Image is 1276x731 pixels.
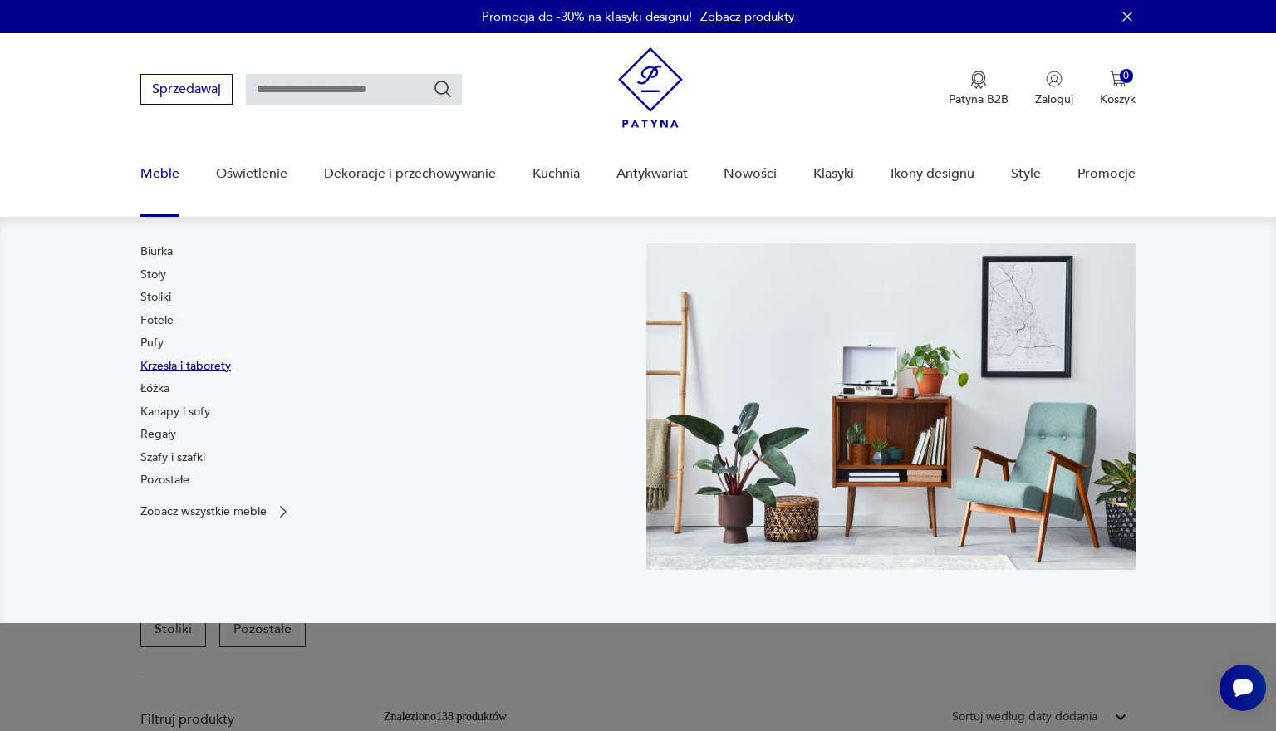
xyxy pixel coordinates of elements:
[1120,69,1134,83] div: 0
[724,142,777,206] a: Nowości
[1110,71,1126,87] img: Ikona koszyka
[949,71,1009,107] a: Ikona medaluPatyna B2B
[140,358,231,375] a: Krzesła i taborety
[1100,91,1136,107] p: Koszyk
[1100,71,1136,107] button: 0Koszyk
[140,503,292,520] a: Zobacz wszystkie meble
[140,312,174,329] a: Fotele
[324,142,496,206] a: Dekoracje i przechowywanie
[140,426,176,443] a: Regały
[949,91,1009,107] p: Patyna B2B
[140,335,164,351] a: Pufy
[216,142,287,206] a: Oświetlenie
[140,404,210,420] a: Kanapy i sofy
[140,289,171,306] a: Stoliki
[616,142,688,206] a: Antykwariat
[618,47,683,128] img: Patyna - sklep z meblami i dekoracjami vintage
[813,142,854,206] a: Klasyki
[140,506,267,517] p: Zobacz wszystkie meble
[433,79,453,99] button: Szukaj
[949,71,1009,107] button: Patyna B2B
[532,142,580,206] a: Kuchnia
[700,8,794,25] a: Zobacz produkty
[1035,71,1073,107] button: Zaloguj
[1011,142,1041,206] a: Style
[1220,665,1266,711] iframe: Smartsupp widget button
[1077,142,1136,206] a: Promocje
[140,85,233,96] a: Sprzedawaj
[140,243,173,260] a: Biurka
[646,243,1136,570] img: 969d9116629659dbb0bd4e745da535dc.jpg
[140,142,179,206] a: Meble
[1035,91,1073,107] p: Zaloguj
[1046,71,1063,87] img: Ikonka użytkownika
[891,142,974,206] a: Ikony designu
[140,472,189,488] a: Pozostałe
[140,267,166,283] a: Stoły
[140,380,169,397] a: Łóżka
[140,74,233,105] button: Sprzedawaj
[482,8,692,25] p: Promocja do -30% na klasyki designu!
[970,71,987,89] img: Ikona medalu
[140,449,205,466] a: Szafy i szafki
